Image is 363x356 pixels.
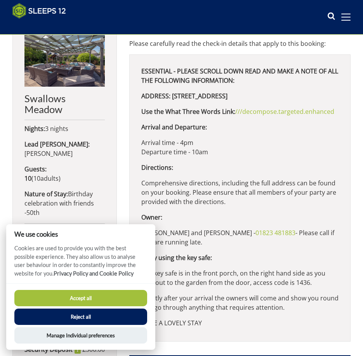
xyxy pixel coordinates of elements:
p: 3 nights [24,124,105,133]
p: HAVE A LOVELY STAY [141,318,339,328]
span: 500.00 [86,345,105,354]
strong: Owner: [141,213,162,222]
p: Arrival time - 4pm Departure time - 10am [141,138,339,157]
iframe: Customer reviews powered by Trustpilot [9,23,90,30]
a: 01823 481883 [255,229,295,237]
strong: Guests: [24,165,47,173]
span: ( ) [24,174,61,183]
strong: Entry using the key safe: [141,253,212,262]
span: adult [33,174,59,183]
button: Manage Individual preferences [14,327,147,344]
strong: 10 [24,174,31,183]
img: Sleeps 12 [12,3,66,19]
strong: ESSENTIAL - PLEASE SCROLL DOWN READ AND MAKE A NOTE OF ALL THE FOLLOWING INFORMATION: [141,67,338,85]
a: ///decompose.targeted.enhanced [235,107,334,116]
h2: We use cookies [6,230,155,238]
strong: Use the What Three Words Link: [141,107,235,116]
strong: Nature of Stay: [24,190,68,198]
strong: Arrival and Departure: [141,123,207,131]
span: [PERSON_NAME] [24,149,73,158]
a: Swallows Meadow [24,35,105,115]
h2: Swallows Meadow [24,93,105,115]
span: 10 [33,174,40,183]
strong: ADDRESS: [STREET_ADDRESS] [141,92,228,100]
a: Privacy Policy and Cookie Policy [54,270,134,277]
p: Comprehensive directions, including the full address can be found on your booking. Please ensure ... [141,178,339,206]
img: An image of 'Swallows Meadow' [24,35,105,87]
strong: Directions: [141,163,173,172]
p: Shortly after your arrival the owners will come and show you round and go through anything that r... [141,293,339,312]
button: Reject all [14,309,147,325]
span: s [56,174,59,183]
strong: Nights: [24,124,45,133]
p: Birthday celebration with friends -50th [24,189,105,217]
button: Accept all [14,290,147,306]
p: Cookies are used to provide you with the best possible experience. They also allow us to analyse ... [6,244,155,283]
p: [PERSON_NAME] and [PERSON_NAME] - - Please call if you are running late. [141,228,339,247]
p: The key safe is in the front porch, on the right hand side as you look out to the garden from the... [141,269,339,287]
p: Please carefully read the check-in details that apply to this booking: [129,39,351,48]
strong: Lead [PERSON_NAME]: [24,140,90,148]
